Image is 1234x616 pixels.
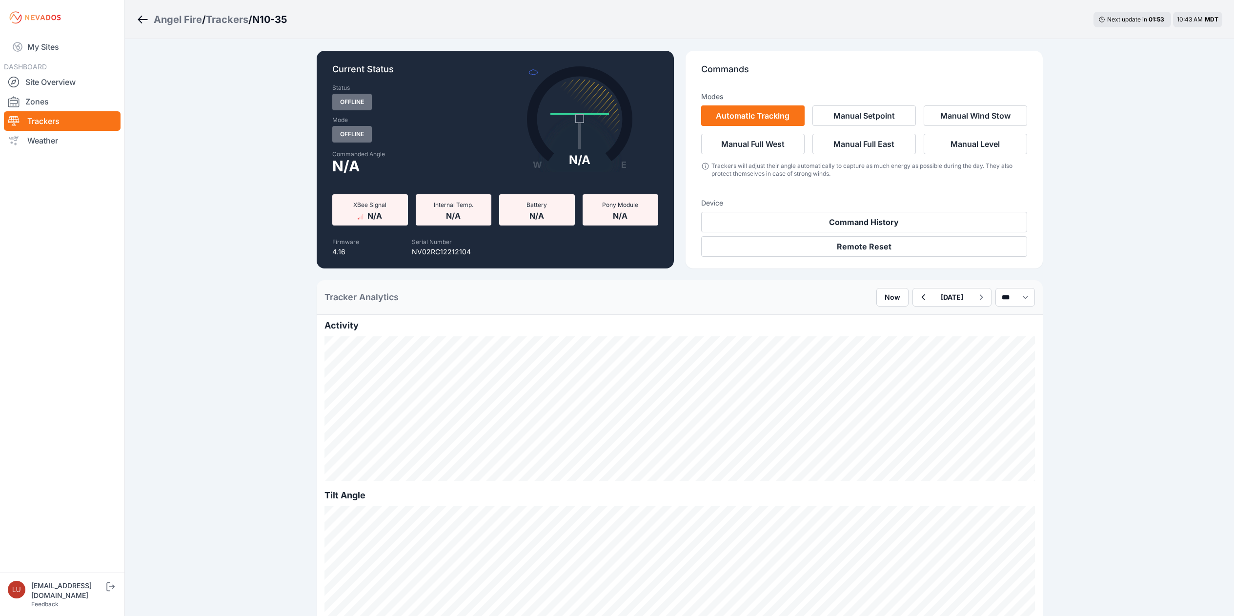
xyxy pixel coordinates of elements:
[31,600,59,608] a: Feedback
[31,581,104,600] div: [EMAIL_ADDRESS][DOMAIN_NAME]
[332,126,372,143] span: Offline
[332,150,489,158] label: Commanded Angle
[353,201,386,208] span: XBee Signal
[876,288,909,307] button: Now
[924,105,1027,126] button: Manual Wind Stow
[332,247,359,257] p: 4.16
[332,238,359,246] label: Firmware
[332,62,658,84] p: Current Status
[812,105,916,126] button: Manual Setpoint
[4,111,121,131] a: Trackers
[529,209,544,221] span: N/A
[1107,16,1147,23] span: Next update in
[701,105,805,126] button: Automatic Tracking
[701,198,1027,208] h3: Device
[412,238,452,246] label: Serial Number
[4,92,121,111] a: Zones
[4,131,121,150] a: Weather
[1149,16,1166,23] div: 01 : 53
[701,236,1027,257] button: Remote Reset
[446,209,461,221] span: N/A
[248,13,252,26] span: /
[701,212,1027,232] button: Command History
[137,7,287,32] nav: Breadcrumb
[701,134,805,154] button: Manual Full West
[569,152,590,168] div: N/A
[206,13,248,26] a: Trackers
[332,116,348,124] label: Mode
[4,62,47,71] span: DASHBOARD
[412,247,471,257] p: NV02RC12212104
[812,134,916,154] button: Manual Full East
[924,134,1027,154] button: Manual Level
[701,92,723,102] h3: Modes
[332,94,372,110] span: Offline
[367,209,382,221] span: N/A
[4,72,121,92] a: Site Overview
[434,201,473,208] span: Internal Temp.
[711,162,1027,178] div: Trackers will adjust their angle automatically to capture as much energy as possible during the d...
[252,13,287,26] h3: N10-35
[1177,16,1203,23] span: 10:43 AM
[324,319,1035,332] h2: Activity
[202,13,206,26] span: /
[1205,16,1218,23] span: MDT
[526,201,547,208] span: Battery
[602,201,638,208] span: Pony Module
[324,290,399,304] h2: Tracker Analytics
[613,209,627,221] span: N/A
[933,288,971,306] button: [DATE]
[8,10,62,25] img: Nevados
[4,35,121,59] a: My Sites
[154,13,202,26] a: Angel Fire
[701,62,1027,84] p: Commands
[324,489,1035,502] h2: Tilt Angle
[332,84,350,92] label: Status
[332,160,360,172] span: N/A
[8,581,25,598] img: luke.beaumont@nevados.solar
